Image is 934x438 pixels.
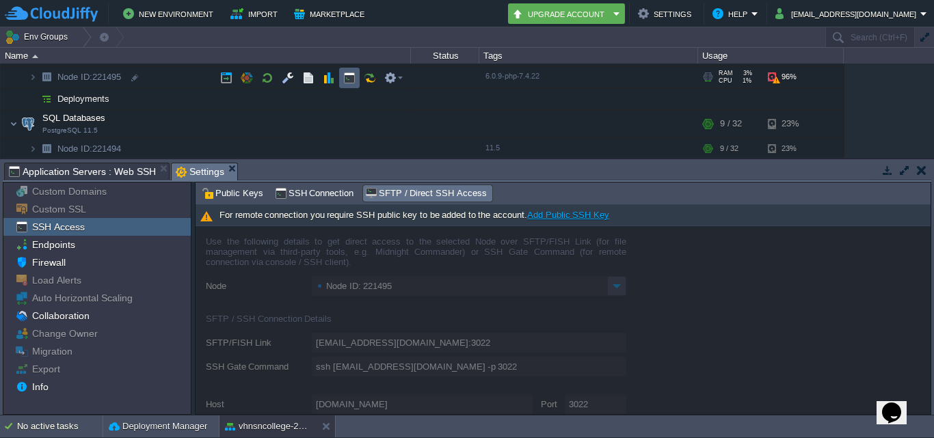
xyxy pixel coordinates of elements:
span: 3% [738,71,752,78]
img: AMDAwAAAACH5BAEAAAAALAAAAAABAAEAAAICRAEAOw== [37,90,56,111]
a: Node ID:221495 [56,72,123,84]
span: 221495 [56,72,123,84]
div: 9 / 32 [720,139,738,161]
iframe: chat widget [877,383,920,424]
span: 11.5 [485,145,500,153]
a: SQL DatabasesPostgreSQL 11.5 [41,114,107,124]
a: Node ID:221494 [56,144,123,156]
button: Help [712,5,751,22]
button: Upgrade Account [512,5,609,22]
div: Status [412,48,479,64]
span: 221494 [56,144,123,156]
span: Public Keys [202,186,263,201]
button: [EMAIL_ADDRESS][DOMAIN_NAME] [775,5,920,22]
span: Node ID: [57,73,92,83]
a: Custom Domains [29,185,109,197]
span: SQL Databases [41,113,107,125]
div: 23% [768,111,812,139]
a: Load Alerts [29,274,83,286]
a: Export [29,363,62,375]
span: CPU [719,79,732,85]
span: Settings [176,163,224,180]
a: Auto Horizontal Scaling [29,292,135,304]
div: Name [1,48,410,64]
button: Env Groups [5,27,72,46]
img: AMDAwAAAACH5BAEAAAAALAAAAAABAAEAAAICRAEAOw== [37,68,56,89]
a: Custom SSL [29,203,88,215]
span: Node ID: [57,145,92,155]
button: vhnsncollege-2025 [225,420,311,433]
a: Deployments [56,94,111,106]
a: Migration [29,345,75,357]
span: 6.0.9-php-7.4.22 [485,73,539,81]
a: Add Public SSH Key [527,210,609,220]
div: Usage [699,48,843,64]
button: Deployment Manager [109,420,207,433]
div: 23% [768,139,812,161]
img: AMDAwAAAACH5BAEAAAAALAAAAAABAAEAAAICRAEAOw== [37,139,56,161]
img: AMDAwAAAACH5BAEAAAAALAAAAAABAAEAAAICRAEAOw== [10,111,18,139]
div: For remote connection you require SSH public key to be added to the account. [196,205,931,226]
span: PostgreSQL 11.5 [42,128,98,136]
button: Import [230,5,282,22]
img: CloudJiffy [5,5,98,23]
a: SSH Access [29,221,87,233]
div: 96% [768,68,812,89]
img: AMDAwAAAACH5BAEAAAAALAAAAAABAAEAAAICRAEAOw== [29,68,37,89]
img: AMDAwAAAACH5BAEAAAAALAAAAAABAAEAAAICRAEAOw== [29,90,37,111]
div: No active tasks [17,415,103,437]
img: AMDAwAAAACH5BAEAAAAALAAAAAABAAEAAAICRAEAOw== [29,139,37,161]
span: Application Servers : Web SSH [9,163,156,180]
div: Tags [480,48,697,64]
span: RAM [719,71,733,78]
button: Settings [638,5,695,22]
a: Collaboration [29,310,92,322]
button: Marketplace [294,5,369,22]
a: Firewall [29,256,68,269]
button: New Environment [123,5,217,22]
a: Endpoints [29,238,77,251]
span: SSH Connection [275,186,354,201]
img: AMDAwAAAACH5BAEAAAAALAAAAAABAAEAAAICRAEAOw== [18,111,38,139]
a: Info [29,381,51,393]
img: AMDAwAAAACH5BAEAAAAALAAAAAABAAEAAAICRAEAOw== [32,55,38,58]
div: 9 / 32 [720,111,742,139]
span: 1% [738,79,751,85]
span: SFTP / Direct SSH Access [365,186,486,201]
a: Change Owner [29,327,100,340]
